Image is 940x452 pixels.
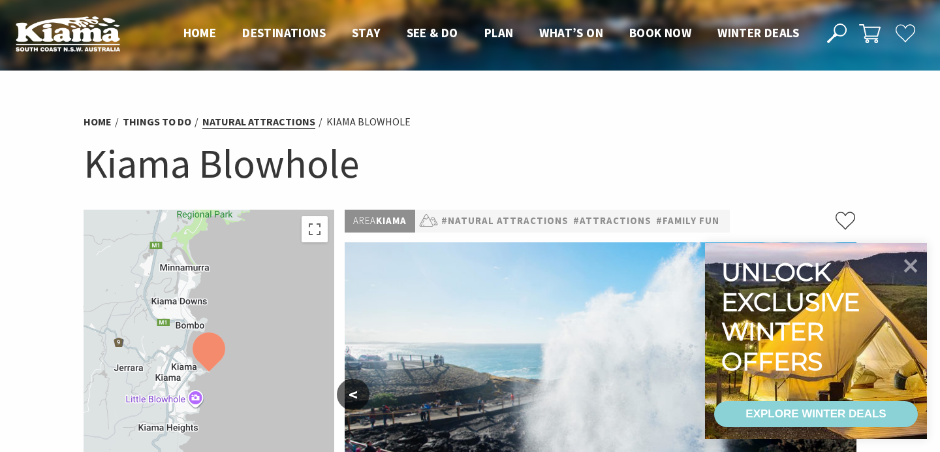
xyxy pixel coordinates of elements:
a: Home [84,115,112,129]
span: Winter Deals [717,25,799,40]
a: Things To Do [123,115,191,129]
nav: Main Menu [170,23,812,44]
span: See & Do [407,25,458,40]
span: Area [353,214,376,227]
div: EXPLORE WINTER DEALS [745,401,886,427]
span: Stay [352,25,381,40]
a: Natural Attractions [202,115,315,129]
span: Home [183,25,217,40]
a: EXPLORE WINTER DEALS [714,401,918,427]
div: Unlock exclusive winter offers [721,257,866,376]
span: Plan [484,25,514,40]
span: Book now [629,25,691,40]
li: Kiama Blowhole [326,114,411,131]
span: Destinations [242,25,326,40]
p: Kiama [345,210,415,233]
button: < [337,379,369,410]
h1: Kiama Blowhole [84,137,856,190]
span: What’s On [539,25,603,40]
img: Kiama Logo [16,16,120,52]
button: Toggle fullscreen view [302,216,328,242]
a: #Family Fun [656,213,719,229]
a: #Natural Attractions [441,213,569,229]
a: #Attractions [573,213,651,229]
